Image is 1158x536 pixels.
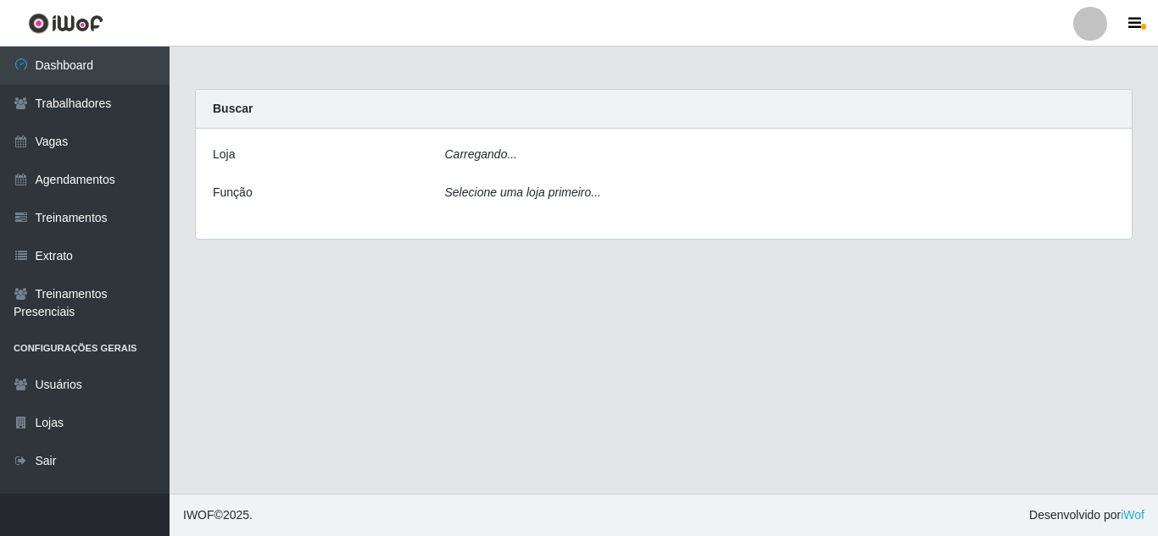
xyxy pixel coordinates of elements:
span: Desenvolvido por [1029,506,1144,524]
span: © 2025 . [183,506,253,524]
a: iWof [1121,508,1144,522]
i: Selecione uma loja primeiro... [445,185,601,199]
i: Carregando... [445,147,518,161]
strong: Buscar [213,102,253,115]
label: Função [213,184,253,202]
span: IWOF [183,508,214,522]
img: CoreUI Logo [28,13,103,34]
label: Loja [213,146,235,163]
